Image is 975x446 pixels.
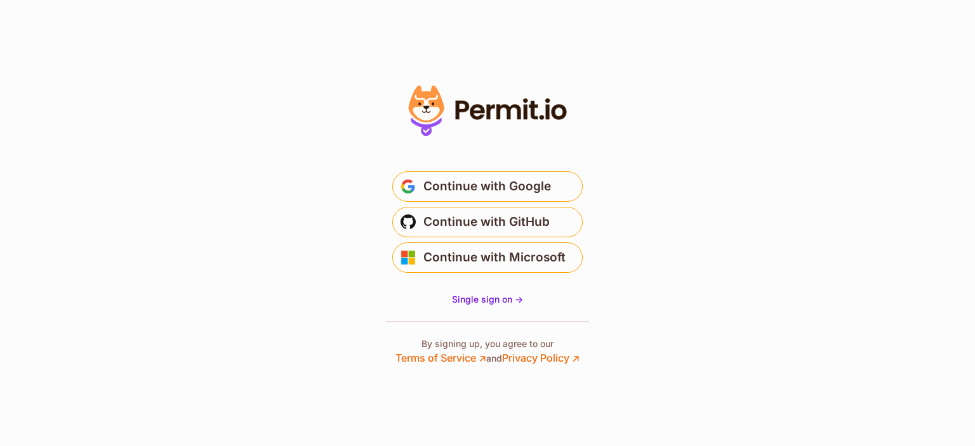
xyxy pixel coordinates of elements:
span: Continue with GitHub [423,212,550,232]
span: Continue with Google [423,176,551,197]
button: Continue with Microsoft [392,242,583,273]
p: By signing up, you agree to our and [395,338,580,365]
a: Single sign on -> [452,293,523,306]
button: Continue with Google [392,171,583,202]
a: Privacy Policy ↗ [502,351,580,364]
span: Continue with Microsoft [423,247,566,268]
span: Single sign on -> [452,294,523,305]
a: Terms of Service ↗ [395,351,486,364]
button: Continue with GitHub [392,207,583,237]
